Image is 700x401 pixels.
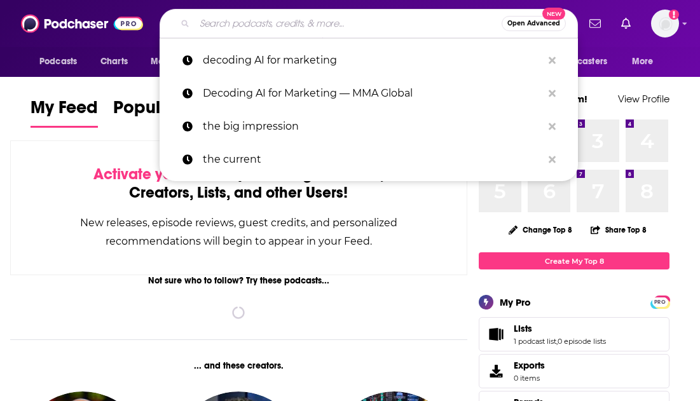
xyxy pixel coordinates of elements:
[92,50,135,74] a: Charts
[651,10,679,37] button: Show profile menu
[500,296,531,308] div: My Pro
[669,10,679,20] svg: Add a profile image
[542,8,565,20] span: New
[203,77,542,110] p: Decoding AI for Marketing — MMA Global
[203,44,542,77] p: decoding AI for marketing
[623,50,669,74] button: open menu
[479,354,669,388] a: Exports
[113,97,221,128] a: Popular Feed
[31,50,93,74] button: open menu
[514,323,606,334] a: Lists
[514,360,545,371] span: Exports
[514,374,545,383] span: 0 items
[483,362,509,380] span: Exports
[483,325,509,343] a: Lists
[151,53,196,71] span: Monitoring
[651,10,679,37] span: Logged in as egilfenbaum
[160,143,578,176] a: the current
[74,214,403,250] div: New releases, episode reviews, guest credits, and personalized recommendations will begin to appe...
[160,77,578,110] a: Decoding AI for Marketing — MMA Global
[479,252,669,269] a: Create My Top 8
[160,44,578,77] a: decoding AI for marketing
[160,110,578,143] a: the big impression
[584,13,606,34] a: Show notifications dropdown
[507,20,560,27] span: Open Advanced
[203,110,542,143] p: the big impression
[100,53,128,71] span: Charts
[556,337,558,346] span: ,
[10,275,467,286] div: Not sure who to follow? Try these podcasts...
[514,323,532,334] span: Lists
[618,93,669,105] a: View Profile
[93,165,224,184] span: Activate your Feed
[195,13,502,34] input: Search podcasts, credits, & more...
[632,53,654,71] span: More
[651,10,679,37] img: User Profile
[514,337,556,346] a: 1 podcast list
[113,97,221,126] span: Popular Feed
[203,143,542,176] p: the current
[39,53,77,71] span: Podcasts
[142,50,212,74] button: open menu
[652,297,668,306] a: PRO
[538,50,626,74] button: open menu
[558,337,606,346] a: 0 episode lists
[616,13,636,34] a: Show notifications dropdown
[479,317,669,351] span: Lists
[31,97,98,126] span: My Feed
[652,297,668,307] span: PRO
[74,165,403,202] div: by following Podcasts, Creators, Lists, and other Users!
[21,11,143,36] img: Podchaser - Follow, Share and Rate Podcasts
[502,16,566,31] button: Open AdvancedNew
[501,222,580,238] button: Change Top 8
[590,217,647,242] button: Share Top 8
[160,9,578,38] div: Search podcasts, credits, & more...
[10,360,467,371] div: ... and these creators.
[31,97,98,128] a: My Feed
